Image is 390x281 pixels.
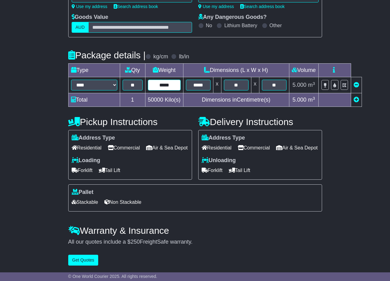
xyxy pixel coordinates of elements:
[308,82,315,88] span: m
[198,117,322,127] h4: Delivery Instructions
[179,53,189,60] label: lb/in
[68,255,99,266] button: Get Quotes
[68,239,322,245] div: All our quotes include a $ FreightSafe warranty.
[198,4,234,9] a: Use my address
[276,143,318,153] span: Air & Sea Depot
[72,143,102,153] span: Residential
[240,4,285,9] a: Search address book
[72,4,107,9] a: Use my address
[308,97,315,103] span: m
[312,81,315,86] sup: 3
[206,23,212,28] label: No
[312,96,315,101] sup: 3
[213,77,221,93] td: x
[354,82,359,88] a: Remove this item
[72,14,108,21] label: Goods Value
[68,64,120,77] td: Type
[354,97,359,103] a: Add new item
[292,97,306,103] span: 5.000
[68,93,120,107] td: Total
[72,22,89,33] label: AUD
[72,166,93,175] span: Forklift
[270,23,282,28] label: Other
[202,157,236,164] label: Unloading
[72,135,115,141] label: Address Type
[251,77,259,93] td: x
[292,82,306,88] span: 5.000
[183,93,289,107] td: Dimensions in Centimetre(s)
[145,64,183,77] td: Weight
[120,93,145,107] td: 1
[99,166,120,175] span: Tail Lift
[131,239,140,245] span: 250
[148,97,163,103] span: 50000
[153,53,168,60] label: kg/cm
[238,143,270,153] span: Commercial
[224,23,257,28] label: Lithium Battery
[229,166,250,175] span: Tail Lift
[202,135,245,141] label: Address Type
[68,274,157,279] span: © One World Courier 2025. All rights reserved.
[114,4,158,9] a: Search address book
[108,143,140,153] span: Commercial
[289,64,318,77] td: Volume
[202,166,223,175] span: Forklift
[104,197,141,207] span: Non Stackable
[183,64,289,77] td: Dimensions (L x W x H)
[145,93,183,107] td: Kilo(s)
[68,50,146,60] h4: Package details |
[198,14,267,21] label: Any Dangerous Goods?
[68,225,322,236] h4: Warranty & Insurance
[202,143,232,153] span: Residential
[120,64,145,77] td: Qty
[146,143,188,153] span: Air & Sea Depot
[68,117,192,127] h4: Pickup Instructions
[72,157,100,164] label: Loading
[72,189,94,196] label: Pallet
[72,197,98,207] span: Stackable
